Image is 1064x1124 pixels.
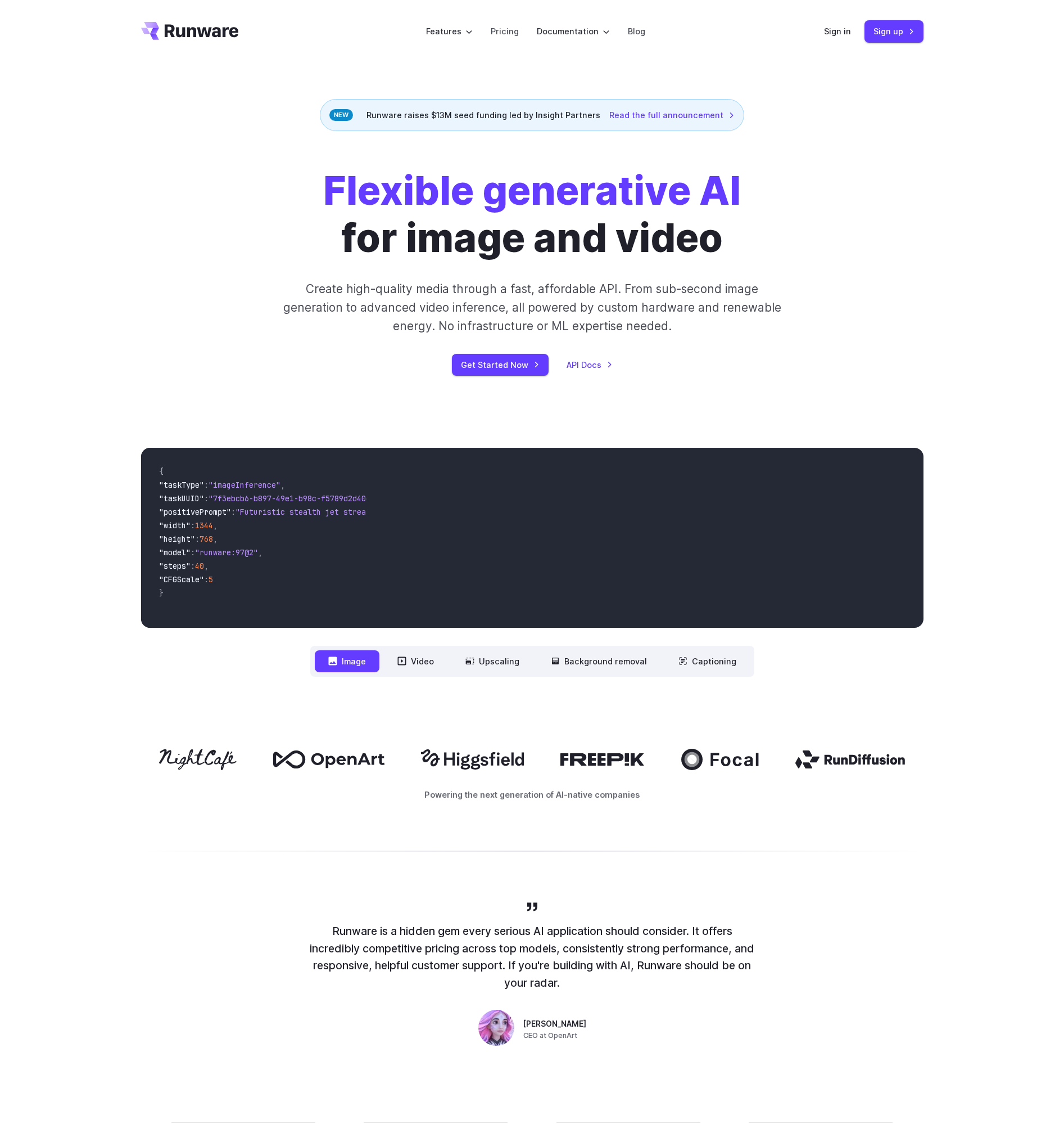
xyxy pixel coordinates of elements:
span: 5 [209,574,213,585]
img: Person [478,1010,514,1046]
span: 40 [195,561,204,571]
span: : [191,561,195,571]
span: "width" [159,520,191,530]
span: [PERSON_NAME] [523,1018,586,1031]
span: "Futuristic stealth jet streaking through a neon-lit cityscape with glowing purple exhaust" [236,507,645,517]
div: Runware raises $13M seed funding led by Insight Partners [320,99,744,131]
span: : [204,574,209,585]
a: Sign in [824,25,851,38]
span: : [191,520,195,530]
a: Sign up [864,20,923,42]
p: Runware is a hidden gem every serious AI application should consider. It offers incredibly compet... [307,923,757,992]
a: API Docs [567,358,613,371]
span: "imageInference" [209,480,280,490]
span: : [195,534,200,544]
span: "steps" [159,561,191,571]
span: "taskType" [159,480,204,490]
a: Pricing [491,25,519,38]
span: , [213,520,218,530]
a: Read the full announcement [609,109,735,122]
span: : [231,507,236,517]
span: "taskUUID" [159,493,204,503]
span: "runware:97@2" [195,547,258,557]
a: Blog [628,25,645,38]
p: Create high-quality media through a fast, affordable API. From sub-second image generation to adv... [282,280,782,336]
button: Background removal [537,650,660,672]
span: CEO at OpenArt [523,1030,577,1041]
button: Upscaling [452,650,533,672]
strong: Flexible generative AI [323,167,741,214]
span: "positivePrompt" [159,507,231,517]
span: , [280,480,285,490]
button: Image [315,650,379,672]
button: Video [384,650,447,672]
label: Features [426,25,473,38]
span: : [204,493,209,503]
span: 768 [200,534,213,544]
span: "CFGScale" [159,574,204,585]
span: "height" [159,534,195,544]
span: , [213,534,218,544]
span: : [191,547,195,557]
span: { [159,466,164,476]
a: Get Started Now [452,354,549,376]
p: Powering the next generation of AI-native companies [141,788,923,801]
a: Go to / [141,22,239,40]
span: 1344 [195,520,213,530]
span: : [204,480,209,490]
h1: for image and video [323,167,741,262]
span: , [258,547,262,557]
button: Captioning [665,650,750,672]
span: "model" [159,547,191,557]
span: } [159,588,164,598]
span: , [204,561,209,571]
span: "7f3ebcb6-b897-49e1-b98c-f5789d2d40d7" [209,493,379,503]
label: Documentation [537,25,610,38]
